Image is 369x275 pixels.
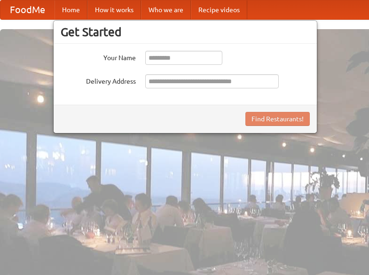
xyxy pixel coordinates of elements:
[0,0,55,19] a: FoodMe
[141,0,191,19] a: Who we are
[61,51,136,63] label: Your Name
[191,0,247,19] a: Recipe videos
[87,0,141,19] a: How it works
[245,112,310,126] button: Find Restaurants!
[61,25,310,39] h3: Get Started
[55,0,87,19] a: Home
[61,74,136,86] label: Delivery Address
